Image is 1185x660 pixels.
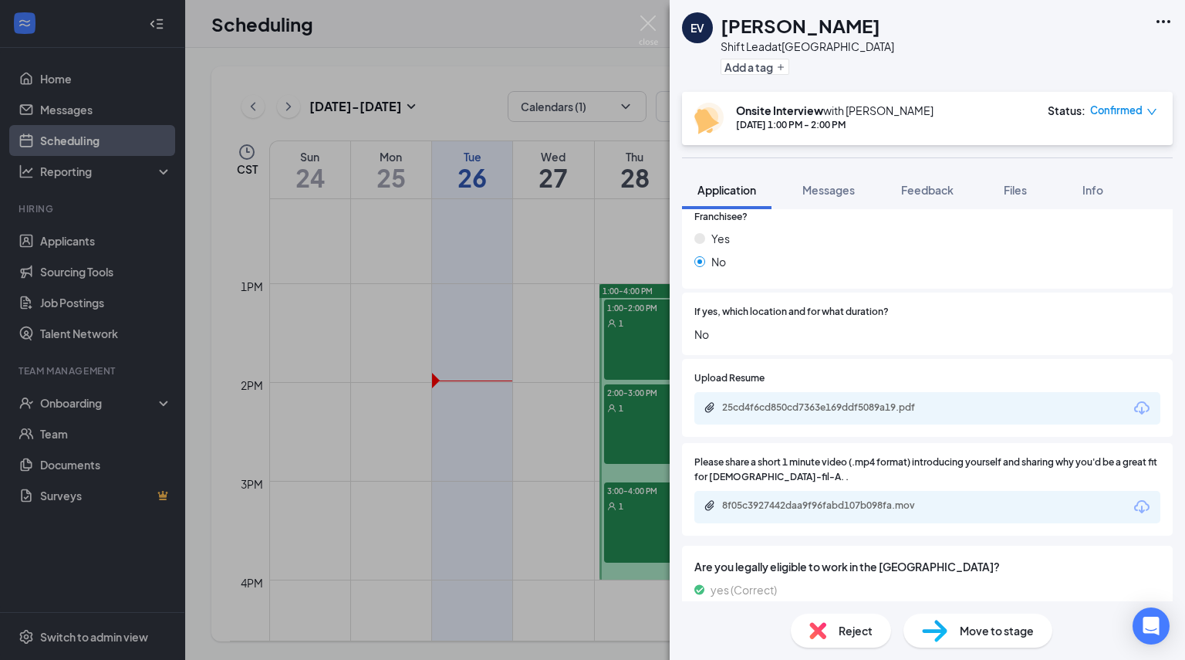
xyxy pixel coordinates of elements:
[736,103,933,118] div: with [PERSON_NAME]
[704,499,716,512] svg: Paperclip
[690,20,704,36] div: EV
[711,230,730,247] span: Yes
[704,499,954,514] a: Paperclip8f05c3927442daa9f96fabd107b098fa.mov
[776,63,785,72] svg: Plus
[694,455,1160,485] span: Please share a short 1 minute video (.mp4 format) introducing yourself and sharing why you'd be a...
[1146,107,1157,117] span: down
[694,558,1160,575] span: Are you legally eligible to work in the [GEOGRAPHIC_DATA]?
[721,12,880,39] h1: [PERSON_NAME]
[839,622,873,639] span: Reject
[694,371,765,386] span: Upload Resume
[1048,103,1085,118] div: Status :
[722,499,938,512] div: 8f05c3927442daa9f96fabd107b098fa.mov
[711,581,777,598] span: yes (Correct)
[711,253,726,270] span: No
[736,118,933,131] div: [DATE] 1:00 PM - 2:00 PM
[1090,103,1143,118] span: Confirmed
[736,103,823,117] b: Onsite Interview
[697,183,756,197] span: Application
[694,326,1160,343] span: No
[722,401,938,414] div: 25cd4f6cd850cd7363e169ddf5089a19.pdf
[1133,399,1151,418] svg: Download
[721,59,789,75] button: PlusAdd a tag
[704,401,954,416] a: Paperclip25cd4f6cd850cd7363e169ddf5089a19.pdf
[1004,183,1027,197] span: Files
[704,401,716,414] svg: Paperclip
[1133,608,1170,645] div: Open Intercom Messenger
[1133,498,1151,516] svg: Download
[1154,12,1173,31] svg: Ellipses
[802,183,855,197] span: Messages
[721,39,894,54] div: Shift Lead at [GEOGRAPHIC_DATA]
[1082,183,1103,197] span: Info
[901,183,954,197] span: Feedback
[960,622,1034,639] span: Move to stage
[694,305,889,320] span: If yes, which location and for what duration?
[694,195,1160,225] span: Have you ever worked for [DEMOGRAPHIC_DATA]-fil-A, Inc. or a [DEMOGRAPHIC_DATA]-fil-A Franchisee?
